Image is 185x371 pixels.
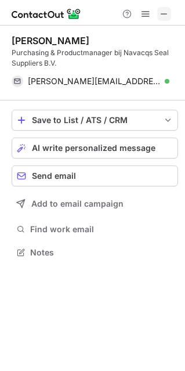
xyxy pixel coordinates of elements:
[12,193,178,214] button: Add to email campaign
[12,110,178,131] button: save-profile-one-click
[12,7,81,21] img: ContactOut v5.3.10
[28,76,161,87] span: [PERSON_NAME][EMAIL_ADDRESS][DOMAIN_NAME]
[12,35,89,46] div: [PERSON_NAME]
[12,48,178,69] div: Purchasing & Productmanager bij Navacqs Seal Suppliers B.V.
[30,224,173,235] span: Find work email
[32,143,155,153] span: AI write personalized message
[12,244,178,261] button: Notes
[12,221,178,237] button: Find work email
[32,171,76,181] span: Send email
[31,199,124,208] span: Add to email campaign
[30,247,173,258] span: Notes
[12,165,178,186] button: Send email
[12,138,178,159] button: AI write personalized message
[32,116,158,125] div: Save to List / ATS / CRM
